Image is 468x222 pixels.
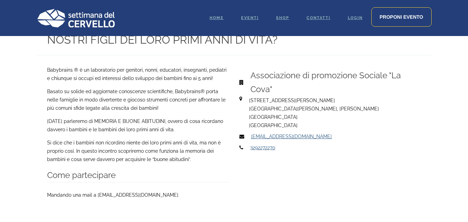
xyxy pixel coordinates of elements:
[307,16,330,20] span: Contatti
[47,168,229,183] h5: Come partecipare
[47,139,229,163] p: Si dice che i bambini non ricordino niente dei loro primi anni di vita, ma non è proprio così. In...
[276,16,289,20] span: Shop
[348,16,363,20] span: Login
[250,69,418,96] h5: Associazione di promozione Sociale "La Cova"
[249,96,417,130] p: [STREET_ADDRESS][PERSON_NAME] [GEOGRAPHIC_DATA][PERSON_NAME], [PERSON_NAME][GEOGRAPHIC_DATA] [GEO...
[210,16,224,20] span: Home
[241,16,259,20] span: Eventi
[47,117,229,134] p: [DATE] parleremo di MEMORIA E BUONE ABITUDINI, ovvero di cosa ricordano davvero i bambini e le ba...
[47,87,229,112] p: Basato su solide ed aggiornate conoscenze scientifiche, Babybrains® porta nelle famiglie in modo ...
[47,191,229,199] p: Mandando una mail a [EMAIL_ADDRESS][DOMAIN_NAME]
[250,145,275,150] a: 3292272270
[47,66,229,82] p: Babybrains ® è un laboratorio per genitori, nonni, educatori, insegnanti, pediatri e chiunque si ...
[37,9,115,27] img: Logo
[371,7,432,27] a: Proponi evento
[380,14,423,20] span: Proponi evento
[251,134,332,139] a: [EMAIL_ADDRESS][DOMAIN_NAME]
